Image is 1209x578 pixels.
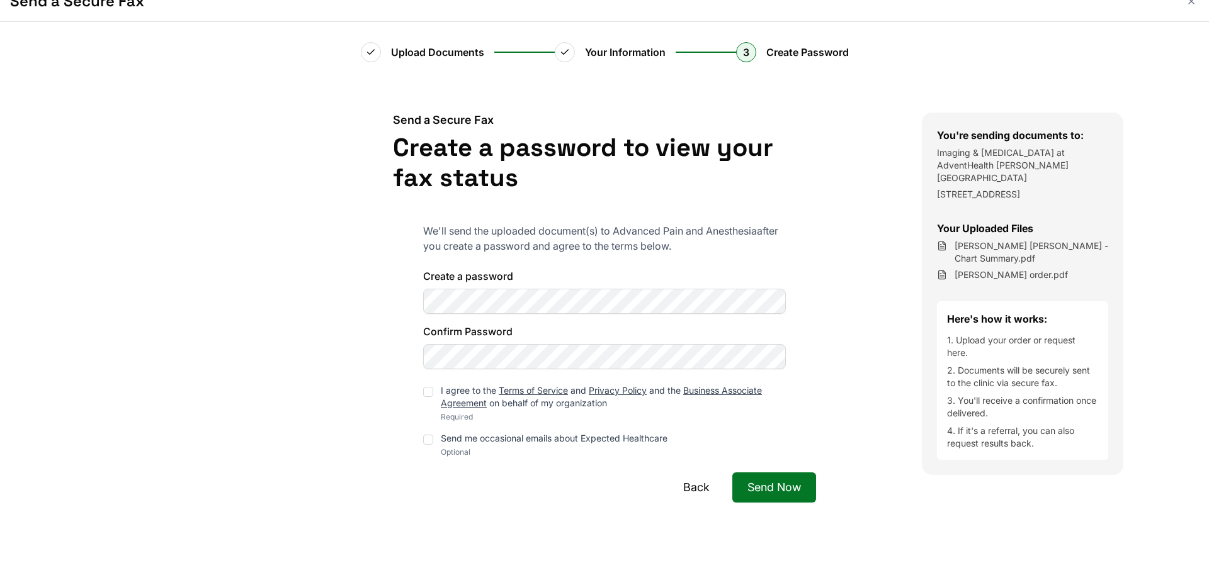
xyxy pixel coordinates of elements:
[668,472,725,503] button: Back
[947,334,1098,359] li: 1. Upload your order or request here.
[499,385,568,396] a: Terms of Service
[391,45,484,60] span: Upload Documents
[423,223,786,253] p: We'll send the uploaded document(s) to Advanced Pain and Anesthesia after you create a password a...
[937,188,1108,201] p: [STREET_ADDRESS]
[736,42,756,62] div: 3
[955,269,1068,281] span: mcnallyimaging order.pdf
[937,147,1108,184] p: Imaging & [MEDICAL_DATA] at AdventHealth [PERSON_NAME][GEOGRAPHIC_DATA]
[947,311,1098,326] h4: Here's how it works:
[937,128,1108,143] h3: You're sending documents to:
[441,412,786,422] div: Required
[947,394,1098,420] li: 3. You'll receive a confirmation once delivered.
[441,433,667,443] label: Send me occasional emails about Expected Healthcare
[441,447,667,457] div: Optional
[766,45,849,60] span: Create Password
[585,45,666,60] span: Your Information
[732,472,816,503] button: Send Now
[393,133,816,193] h1: Create a password to view your fax status
[947,425,1098,450] li: 4. If it's a referral, you can also request results back.
[955,240,1108,265] span: Mcnally Damore, Jodie - Chart Summary.pdf
[423,324,786,339] label: Confirm Password
[947,364,1098,389] li: 2. Documents will be securely sent to the clinic via secure fax.
[423,269,786,284] label: Create a password
[393,113,816,128] h2: Send a Secure Fax
[441,385,762,408] label: I agree to the and and the on behalf of my organization
[589,385,647,396] a: Privacy Policy
[937,221,1108,236] h3: Your Uploaded Files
